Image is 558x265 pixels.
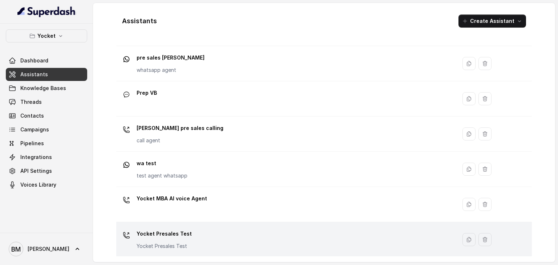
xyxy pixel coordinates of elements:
span: [PERSON_NAME] [28,245,69,253]
p: Prep VB [137,87,157,99]
p: wa test [137,158,187,169]
a: Assistants [6,68,87,81]
a: Dashboard [6,54,87,67]
p: Yocket Presales Test [137,242,192,250]
span: Integrations [20,154,52,161]
a: Pipelines [6,137,87,150]
a: Knowledge Bases [6,82,87,95]
p: Yocket [37,32,56,40]
a: [PERSON_NAME] [6,239,87,259]
p: call agent [137,137,223,144]
span: Campaigns [20,126,49,133]
p: Yocket MBA AI voice Agent [137,193,207,204]
a: Integrations [6,151,87,164]
text: BM [11,245,21,253]
span: API Settings [20,167,52,175]
p: test agent whatsapp [137,172,187,179]
span: Assistants [20,71,48,78]
span: Pipelines [20,140,44,147]
span: Voices Library [20,181,56,188]
a: Voices Library [6,178,87,191]
button: Create Assistant [458,15,526,28]
a: API Settings [6,164,87,178]
span: Contacts [20,112,44,119]
span: Dashboard [20,57,48,64]
span: Threads [20,98,42,106]
a: Contacts [6,109,87,122]
p: whatsapp agent [137,66,205,74]
p: pre sales [PERSON_NAME] [137,52,205,64]
a: Threads [6,95,87,109]
a: Campaigns [6,123,87,136]
span: Knowledge Bases [20,85,66,92]
button: Yocket [6,29,87,42]
h1: Assistants [122,15,157,27]
p: [PERSON_NAME] pre sales calling [137,122,223,134]
p: Yocket Presales Test [137,228,192,240]
img: light.svg [17,6,76,17]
